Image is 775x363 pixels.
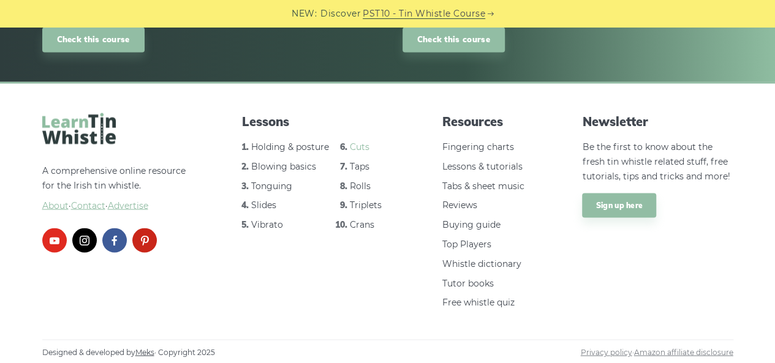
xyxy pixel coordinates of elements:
a: Reviews [442,199,477,210]
a: Lessons & tutorials [442,160,523,171]
a: Triplets [350,199,382,210]
a: Sign up here [582,193,656,217]
span: Contact [71,200,105,211]
a: youtube [42,228,67,252]
a: Check this course [42,27,145,52]
span: · [581,346,733,358]
a: Top Players [442,238,491,249]
a: Blowing basics [251,160,316,171]
a: Tabs & sheet music [442,180,524,191]
a: Cuts [350,141,369,152]
a: Check this course [403,27,505,52]
a: instagram [72,228,97,252]
a: Taps [350,160,369,171]
a: Free whistle quiz [442,296,515,307]
a: Contact·Advertise [71,200,148,211]
a: Fingering charts [442,141,514,152]
a: Buying guide [442,219,501,230]
p: Be the first to know about the fresh tin whistle related stuff, free tutorials, tips and tricks a... [582,140,733,183]
a: pinterest [132,228,157,252]
a: Rolls [350,180,371,191]
p: A comprehensive online resource for the Irish tin whistle. [42,163,193,213]
a: Whistle dictionary [442,258,521,269]
a: Slides [251,199,276,210]
a: Vibrato [251,219,283,230]
span: Designed & developed by · Copyright 2025 [42,346,215,358]
img: LearnTinWhistle.com [42,113,116,144]
a: Tutor books [442,277,494,288]
a: Meks [135,347,154,356]
span: Discover [320,7,361,21]
span: Advertise [108,200,148,211]
a: Holding & posture [251,141,329,152]
span: Lessons [242,113,393,130]
span: NEW: [292,7,317,21]
a: Crans [350,219,374,230]
a: About [42,200,69,211]
a: facebook [102,228,127,252]
a: PST10 - Tin Whistle Course [363,7,485,21]
a: Tonguing [251,180,292,191]
a: Privacy policy [581,347,632,356]
span: Resources [442,113,533,130]
span: · [42,198,193,213]
a: Amazon affiliate disclosure [634,347,733,356]
span: Newsletter [582,113,733,130]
